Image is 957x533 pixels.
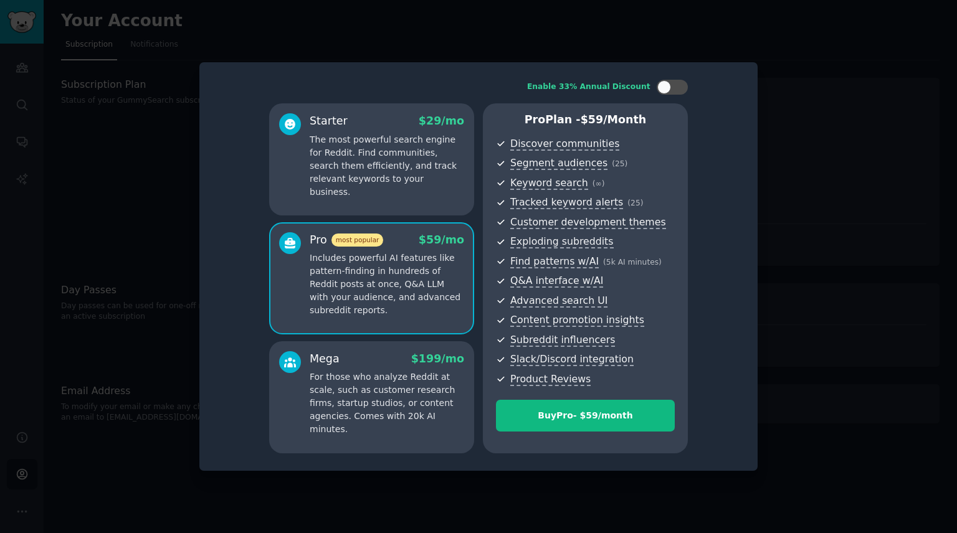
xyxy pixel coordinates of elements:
span: $ 199 /mo [411,352,464,365]
span: $ 59 /mo [419,233,464,246]
span: ( 5k AI minutes ) [603,258,662,266]
span: ( 25 ) [627,199,643,207]
span: Slack/Discord integration [510,353,634,366]
span: ( ∞ ) [593,179,605,188]
span: Subreddit influencers [510,334,615,347]
p: The most powerful search engine for Reddit. Find communities, search them efficiently, and track ... [310,133,464,199]
span: most popular [331,233,384,247]
p: For those who analyze Reddit at scale, such as customer research firms, startup studios, or conte... [310,370,464,436]
div: Mega [310,351,340,367]
span: Find patterns w/AI [510,255,599,268]
span: Tracked keyword alerts [510,196,623,209]
span: Customer development themes [510,216,666,229]
span: ( 25 ) [612,159,627,168]
span: $ 59 /month [581,113,647,126]
p: Pro Plan - [496,112,675,128]
span: Keyword search [510,177,588,190]
span: $ 29 /mo [419,115,464,127]
span: Product Reviews [510,373,591,386]
div: Buy Pro - $ 59 /month [497,409,674,422]
div: Pro [310,232,383,248]
span: Discover communities [510,138,619,151]
div: Starter [310,113,348,129]
div: Enable 33% Annual Discount [527,82,650,93]
span: Segment audiences [510,157,607,170]
p: Includes powerful AI features like pattern-finding in hundreds of Reddit posts at once, Q&A LLM w... [310,252,464,317]
span: Advanced search UI [510,295,607,308]
button: BuyPro- $59/month [496,400,675,432]
span: Q&A interface w/AI [510,275,603,288]
span: Exploding subreddits [510,235,613,248]
span: Content promotion insights [510,314,644,327]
